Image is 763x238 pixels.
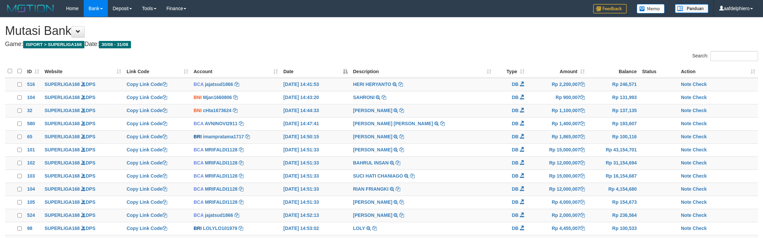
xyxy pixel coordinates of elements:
[205,147,237,152] a: MRIFALDI1128
[205,173,237,179] a: MRIFALDI1128
[281,78,350,91] td: [DATE] 14:41:53
[353,108,392,113] a: [PERSON_NAME]
[239,186,244,192] a: Copy MRIFALDI1128 to clipboard
[693,95,707,100] a: Check
[587,209,639,222] td: Rp 236,564
[681,226,691,231] a: Note
[27,173,35,179] span: 103
[693,226,707,231] a: Check
[587,183,639,196] td: Rp 4,154,680
[45,160,80,165] a: SUPERLIGA168
[194,134,202,139] span: BRI
[681,160,691,165] a: Note
[238,226,243,231] a: Copy LOLYLO101979 to clipboard
[281,143,350,156] td: [DATE] 14:51:33
[127,147,167,152] a: Copy Link Code
[399,199,404,205] a: Copy RANDI PERMANA to clipboard
[527,170,587,183] td: Rp 15,000,007
[587,156,639,170] td: Rp 31,154,694
[527,117,587,130] td: Rp 1,400,007
[527,143,587,156] td: Rp 15,000,007
[580,147,585,152] a: Copy Rp 15,000,007 to clipboard
[678,65,758,78] th: Action: activate to sort column ascending
[194,82,204,87] span: BCA
[512,134,518,139] span: DB
[681,186,691,192] a: Note
[203,134,244,139] a: imampratama1717
[587,104,639,117] td: Rp 137,135
[681,95,691,100] a: Note
[194,173,204,179] span: BCA
[239,199,244,205] a: Copy MRIFALDI1128 to clipboard
[194,226,202,231] span: BRI
[45,199,80,205] a: SUPERLIGA168
[580,186,585,192] a: Copy Rp 12,000,007 to clipboard
[99,41,131,48] span: 30/08 - 31/08
[637,4,665,13] img: Button%20Memo.svg
[681,147,691,152] a: Note
[512,212,518,218] span: DB
[205,212,233,218] a: jajatsud1866
[281,209,350,222] td: [DATE] 14:52:13
[593,4,627,13] img: Feedback.jpg
[580,134,585,139] a: Copy Rp 1,865,007 to clipboard
[353,199,392,205] a: [PERSON_NAME]
[512,199,518,205] span: DB
[5,41,758,48] h4: Game: Date:
[27,108,32,113] span: 32
[234,212,239,218] a: Copy jajatsud1866 to clipboard
[693,108,707,113] a: Check
[512,173,518,179] span: DB
[27,82,35,87] span: 516
[527,65,587,78] th: Amount: activate to sort column ascending
[512,186,518,192] span: DB
[527,91,587,104] td: Rp 900,007
[281,196,350,209] td: [DATE] 14:51:33
[398,82,403,87] a: Copy HERI HERYANTO to clipboard
[281,156,350,170] td: [DATE] 14:51:33
[587,196,639,209] td: Rp 154,673
[693,186,707,192] a: Check
[372,226,377,231] a: Copy LOLY to clipboard
[580,121,585,126] a: Copy Rp 1,400,007 to clipboard
[681,173,691,179] a: Note
[42,143,124,156] td: DPS
[440,121,445,126] a: Copy MUHAMAD NURUL SAJA to clipboard
[281,170,350,183] td: [DATE] 14:51:33
[239,147,244,152] a: Copy MRIFALDI1128 to clipboard
[381,95,386,100] a: Copy SAHRONI to clipboard
[205,121,237,126] a: AVNINOVI2911
[194,147,204,152] span: BCA
[5,24,758,38] h1: Mutasi Bank
[353,121,433,126] a: [PERSON_NAME] [PERSON_NAME]
[42,222,124,235] td: DPS
[396,186,400,192] a: Copy RIAN FRIANGKI to clipboard
[527,78,587,91] td: Rp 2,200,007
[512,108,518,113] span: DB
[27,121,35,126] span: 580
[580,82,585,87] a: Copy Rp 2,200,007 to clipboard
[42,117,124,130] td: DPS
[42,104,124,117] td: DPS
[194,121,204,126] span: BCA
[281,65,350,78] th: Date: activate to sort column descending
[399,108,404,113] a: Copy AHMAD FAUZI to clipboard
[353,147,392,152] a: [PERSON_NAME]
[587,170,639,183] td: Rp 16,154,687
[693,199,707,205] a: Check
[527,104,587,117] td: Rp 1,100,007
[580,108,585,113] a: Copy Rp 1,100,007 to clipboard
[27,199,35,205] span: 105
[194,160,204,165] span: BCA
[203,95,232,100] a: Mjan1660806
[42,183,124,196] td: DPS
[239,173,244,179] a: Copy MRIFALDI1128 to clipboard
[127,108,167,113] a: Copy Link Code
[5,3,56,13] img: MOTION_logo.png
[27,95,35,100] span: 104
[512,147,518,152] span: DB
[494,65,527,78] th: Type: activate to sort column ascending
[410,173,415,179] a: Copy SUCI HATI CHANIAGO to clipboard
[124,65,191,78] th: Link Code: activate to sort column ascending
[693,121,707,126] a: Check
